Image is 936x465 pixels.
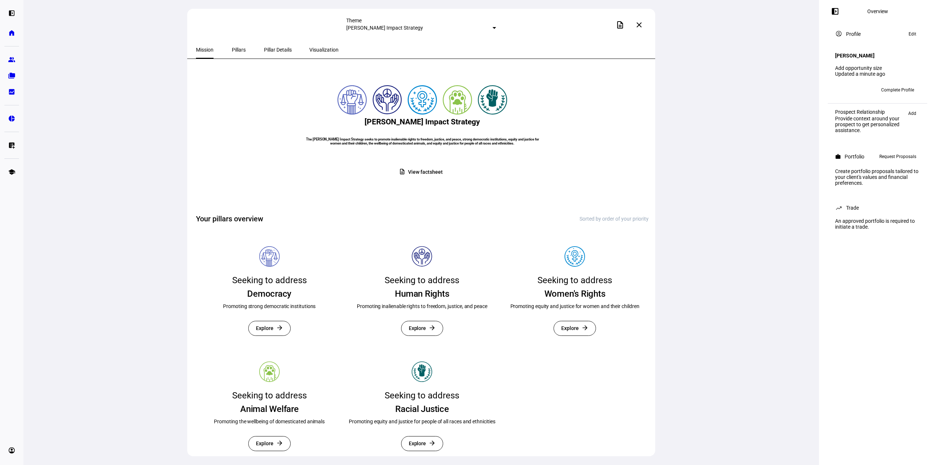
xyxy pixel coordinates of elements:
[401,436,444,451] button: Explore
[259,246,280,267] img: Pillar icon
[8,142,15,149] eth-mat-symbol: list_alt_add
[408,85,437,115] img: womensRights.colored.svg
[259,361,280,382] img: Pillar icon
[196,214,263,224] h2: Your pillars overview
[835,30,842,37] mat-icon: account_circle
[561,321,579,335] span: Explore
[8,56,15,63] eth-mat-symbol: group
[223,303,316,310] div: Promoting strong democratic institutions
[303,137,541,145] h6: The [PERSON_NAME] Impact Strategy seeks to promote inalienable rights to freedom, justice, and pe...
[4,85,19,99] a: bid_landscape
[248,436,291,451] button: Explore
[264,47,292,52] span: Pillar Details
[846,31,861,37] div: Profile
[8,10,15,17] eth-mat-symbol: left_panel_open
[408,165,442,179] span: View factsheet
[835,116,905,133] div: Provide context around your prospect to get personalized assistance.
[232,388,307,403] div: Seeking to address
[635,20,643,29] mat-icon: close
[908,109,916,118] span: Add
[838,87,844,93] span: DK
[247,288,291,300] div: Democracy
[831,7,839,16] mat-icon: left_panel_open
[876,152,920,161] button: Request Proposals
[510,303,639,310] div: Promoting equity and justice for women and their children
[581,324,589,331] mat-icon: arrow_forward
[875,84,920,96] button: Complete Profile
[616,20,624,29] mat-icon: description
[8,115,15,122] eth-mat-symbol: pie_chart
[357,303,487,310] div: Promoting inalienable rights to freedom, justice, and peace
[309,47,339,52] span: Visualization
[835,109,905,115] div: Prospect Relationship
[835,204,842,211] mat-icon: trending_up
[4,26,19,40] a: home
[835,53,875,59] h4: [PERSON_NAME]
[429,324,436,331] mat-icon: arrow_forward
[845,154,864,160] div: Portfolio
[276,324,283,331] mat-icon: arrow_forward
[537,273,612,288] div: Seeking to address
[8,29,15,37] eth-mat-symbol: home
[276,439,283,447] mat-icon: arrow_forward
[443,85,472,115] img: animalWelfare.colored.svg
[478,85,507,115] img: racialJustice.colored.svg
[909,30,916,38] span: Edit
[905,30,920,38] button: Edit
[399,168,405,175] mat-icon: description
[395,403,449,415] div: Racial Justice
[881,84,914,96] span: Complete Profile
[544,288,605,300] div: Women's Rights
[867,8,888,14] div: Overview
[831,215,924,233] div: An approved portfolio is required to initiate a trade.
[346,18,496,23] div: Theme
[337,85,367,115] img: democracy.colored.svg
[879,152,916,161] span: Request Proposals
[8,72,15,79] eth-mat-symbol: folder_copy
[214,418,325,425] div: Promoting the wellbeing of domesticated animals
[412,246,432,267] img: Pillar icon
[240,403,299,415] div: Animal Welfare
[409,436,426,451] span: Explore
[835,154,841,160] mat-icon: work
[196,47,214,52] span: Mission
[846,205,859,211] div: Trade
[905,109,920,118] button: Add
[835,152,920,161] eth-panel-overview-card-header: Portfolio
[373,85,402,115] img: humanRights.colored.svg
[580,216,649,222] div: Sorted by order of your priority
[346,25,423,31] mat-select-trigger: [PERSON_NAME] Impact Strategy
[385,388,459,403] div: Seeking to address
[393,165,451,179] button: View factsheet
[401,321,444,336] button: Explore
[395,288,449,300] div: Human Rights
[8,447,15,454] eth-mat-symbol: account_circle
[565,246,585,267] img: Pillar icon
[349,418,495,425] div: Promoting equity and justice for people of all races and ethnicities
[4,68,19,83] a: folder_copy
[835,203,920,212] eth-panel-overview-card-header: Trade
[835,71,920,77] div: Updated a minute ago
[248,321,291,336] button: Explore
[4,111,19,126] a: pie_chart
[232,47,246,52] span: Pillars
[429,439,436,447] mat-icon: arrow_forward
[409,321,426,335] span: Explore
[256,321,273,335] span: Explore
[385,273,459,288] div: Seeking to address
[365,117,480,126] h2: [PERSON_NAME] Impact Strategy
[256,436,273,451] span: Explore
[412,361,432,382] img: Pillar icon
[835,65,882,71] a: Add opportunity size
[554,321,596,336] button: Explore
[835,30,920,38] eth-panel-overview-card-header: Profile
[831,165,924,189] div: Create portfolio proposals tailored to your client's values and financial preferences.
[8,88,15,95] eth-mat-symbol: bid_landscape
[8,168,15,176] eth-mat-symbol: school
[4,52,19,67] a: group
[232,273,307,288] div: Seeking to address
